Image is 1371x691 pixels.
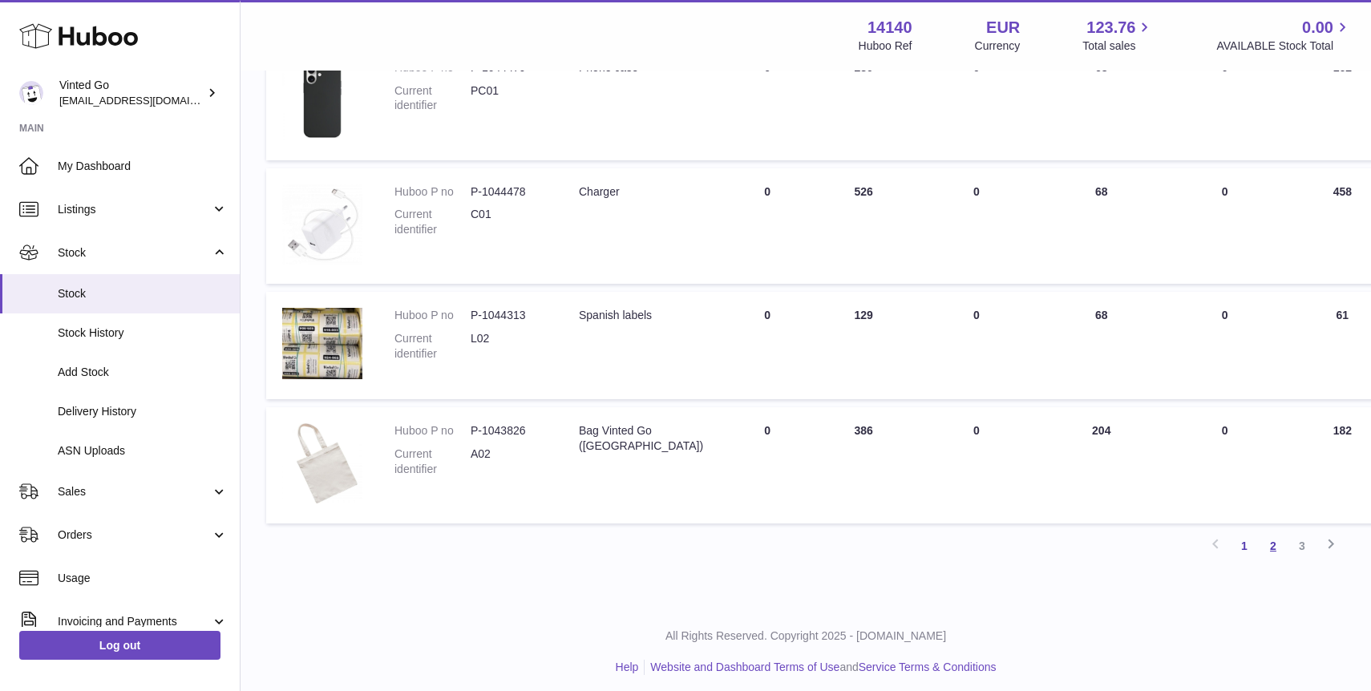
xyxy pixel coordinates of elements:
dd: L02 [471,331,547,362]
span: Usage [58,571,228,586]
td: 0 [719,407,815,523]
a: Help [616,661,639,673]
li: and [645,660,996,675]
dd: PC01 [471,83,547,114]
a: 0.00 AVAILABLE Stock Total [1216,17,1352,54]
span: Listings [58,202,211,217]
a: 123.76 Total sales [1082,17,1154,54]
dt: Huboo P no [394,423,471,438]
img: product image [282,423,362,503]
a: 2 [1259,531,1288,560]
span: 0 [1222,309,1228,321]
td: 0 [912,44,1041,160]
div: Charger [579,184,703,200]
td: 68 [1041,44,1162,160]
dd: P-1043826 [471,423,547,438]
td: 68 [1041,292,1162,399]
span: Sales [58,484,211,499]
span: Invoicing and Payments [58,614,211,629]
div: Huboo Ref [859,38,912,54]
td: 0 [719,168,815,285]
div: Vinted Go [59,78,204,108]
dt: Current identifier [394,331,471,362]
dt: Current identifier [394,207,471,237]
dd: A02 [471,447,547,477]
td: 68 [1041,168,1162,285]
span: Stock [58,286,228,301]
div: Bag Vinted Go ([GEOGRAPHIC_DATA]) [579,423,703,454]
span: 0 [1222,61,1228,74]
strong: EUR [986,17,1020,38]
span: Delivery History [58,404,228,419]
img: product image [282,60,362,140]
span: 0.00 [1302,17,1333,38]
td: 0 [719,292,815,399]
p: All Rights Reserved. Copyright 2025 - [DOMAIN_NAME] [253,628,1358,644]
span: 0 [1222,185,1228,198]
dt: Current identifier [394,447,471,477]
span: Stock [58,245,211,261]
span: [EMAIL_ADDRESS][DOMAIN_NAME] [59,94,236,107]
td: 0 [719,44,815,160]
dd: C01 [471,207,547,237]
dd: P-1044478 [471,184,547,200]
a: 1 [1230,531,1259,560]
dd: P-1044313 [471,308,547,323]
td: 204 [1041,407,1162,523]
td: 129 [815,292,912,399]
span: 123.76 [1086,17,1135,38]
td: 386 [815,407,912,523]
dt: Huboo P no [394,308,471,323]
dt: Huboo P no [394,184,471,200]
img: product image [282,184,362,265]
td: 0 [912,292,1041,399]
td: 0 [912,407,1041,523]
span: 0 [1222,424,1228,437]
td: 0 [912,168,1041,285]
div: Currency [975,38,1021,54]
span: Add Stock [58,365,228,380]
strong: 14140 [867,17,912,38]
span: Total sales [1082,38,1154,54]
img: product image [282,308,362,379]
td: 230 [815,44,912,160]
span: Orders [58,527,211,543]
img: giedre.bartusyte@vinted.com [19,81,43,105]
span: AVAILABLE Stock Total [1216,38,1352,54]
span: ASN Uploads [58,443,228,459]
a: Website and Dashboard Terms of Use [650,661,839,673]
a: Log out [19,631,220,660]
a: 3 [1288,531,1316,560]
span: My Dashboard [58,159,228,174]
div: Spanish labels [579,308,703,323]
a: Service Terms & Conditions [859,661,997,673]
span: Stock History [58,325,228,341]
td: 526 [815,168,912,285]
dt: Current identifier [394,83,471,114]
